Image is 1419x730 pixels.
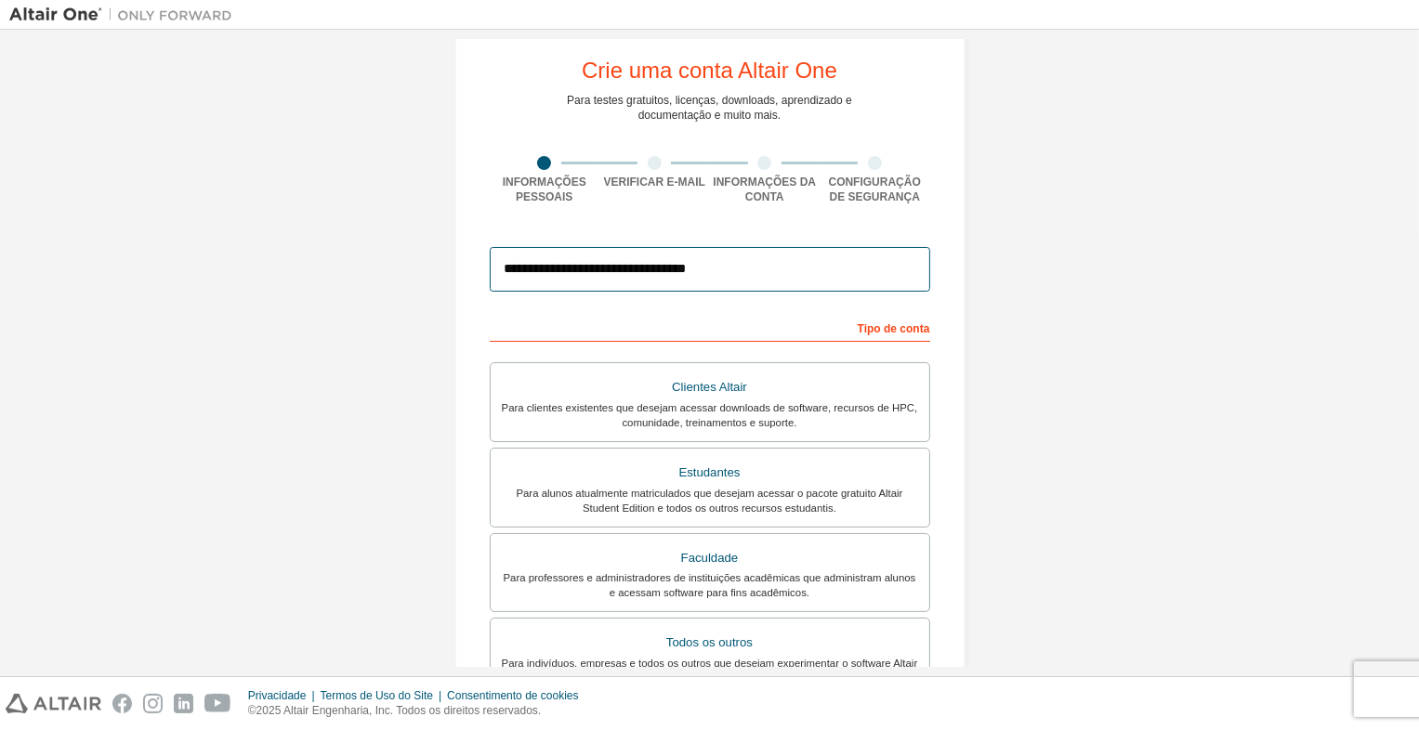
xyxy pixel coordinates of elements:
[9,6,242,24] img: Altair Um
[490,175,600,204] div: Informações pessoais
[502,545,918,571] div: Faculdade
[599,175,710,189] div: Verificar e-mail
[502,374,918,400] div: Clientes Altair
[6,694,101,713] img: altair_logo.svg
[248,703,590,719] p: ©
[174,694,193,713] img: linkedin.svg
[143,694,163,713] img: instagram.svg
[248,688,321,703] div: Privacidade
[112,694,132,713] img: facebook.svg
[321,688,448,703] div: Termos de Uso do Site
[502,486,918,515] div: Para alunos atualmente matriculados que desejam acessar o pacote gratuito Altair Student Edition ...
[490,312,930,342] div: Tipo de conta
[567,93,852,123] div: Para testes gratuitos, licenças, downloads, aprendizado e documentação e muito mais.
[502,460,918,486] div: Estudantes
[447,688,589,703] div: Consentimento de cookies
[502,656,918,685] div: Para indivíduos, empresas e todos os outros que desejam experimentar o software Altair e explorar...
[204,694,231,713] img: youtube.svg
[502,400,918,430] div: Para clientes existentes que desejam acessar downloads de software, recursos de HPC, comunidade, ...
[820,175,930,204] div: Configuração de segurança
[582,59,837,82] div: Crie uma conta Altair One
[710,175,821,204] div: Informações da conta
[502,630,918,656] div: Todos os outros
[256,704,542,717] font: 2025 Altair Engenharia, Inc. Todos os direitos reservados.
[502,570,918,600] div: Para professores e administradores de instituições acadêmicas que administram alunos e acessam so...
